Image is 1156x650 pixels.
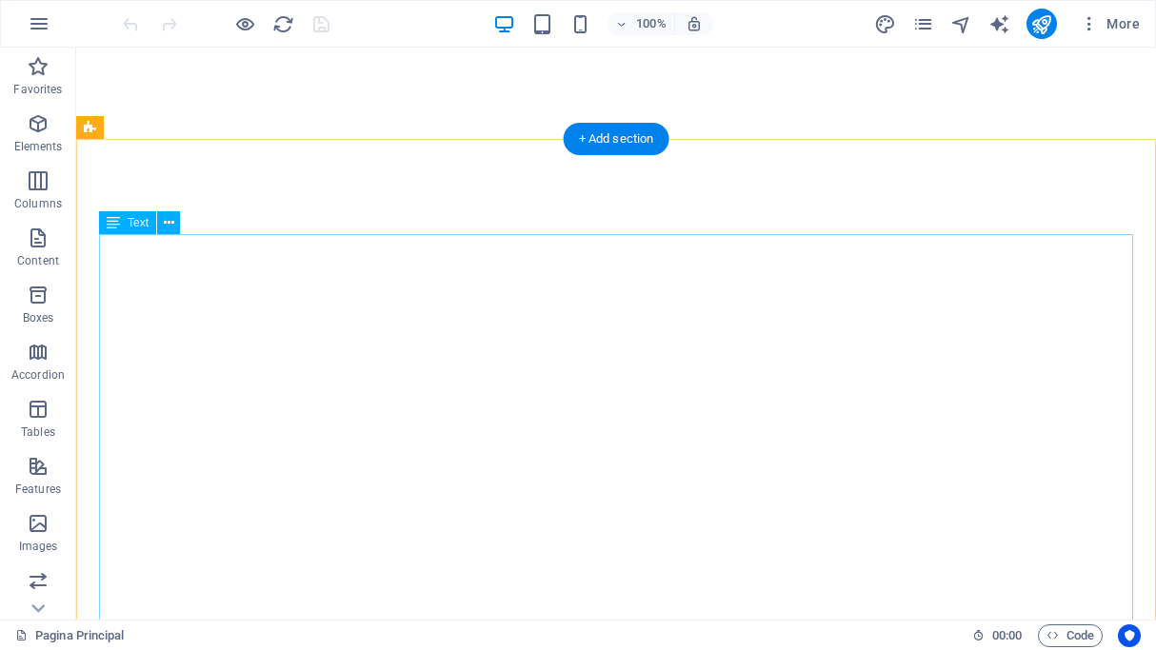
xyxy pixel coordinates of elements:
span: Text [128,217,149,228]
p: Boxes [23,310,54,325]
span: More [1080,14,1140,33]
i: Reload page [272,13,294,35]
span: 00 00 [992,624,1022,647]
p: Columns [14,196,62,211]
p: Slider [24,596,53,611]
button: reload [271,12,294,35]
p: Content [17,253,59,268]
button: navigator [950,12,973,35]
h6: 100% [636,12,667,35]
i: Publish [1030,13,1052,35]
h6: Session time [972,624,1023,647]
button: publish [1026,9,1057,39]
button: design [874,12,897,35]
i: Pages (Ctrl+Alt+S) [912,13,934,35]
p: Elements [14,139,63,154]
i: On resize automatically adjust zoom level to fit chosen device. [686,15,703,32]
button: pages [912,12,935,35]
p: Accordion [11,367,65,383]
a: Click to cancel selection. Double-click to open Pages [15,624,125,647]
i: Navigator [950,13,972,35]
button: Click here to leave preview mode and continue editing [233,12,256,35]
p: Favorites [13,82,62,97]
span: : [1006,628,1008,642]
p: Images [19,539,58,554]
i: Design (Ctrl+Alt+Y) [874,13,896,35]
div: + Add section [564,123,669,155]
button: Code [1038,624,1103,647]
span: Code [1046,624,1094,647]
p: Features [15,482,61,497]
button: 100% [608,12,675,35]
button: More [1072,9,1147,39]
i: AI Writer [988,13,1010,35]
p: Tables [21,424,55,440]
button: Usercentrics [1118,624,1141,647]
button: text_generator [988,12,1011,35]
